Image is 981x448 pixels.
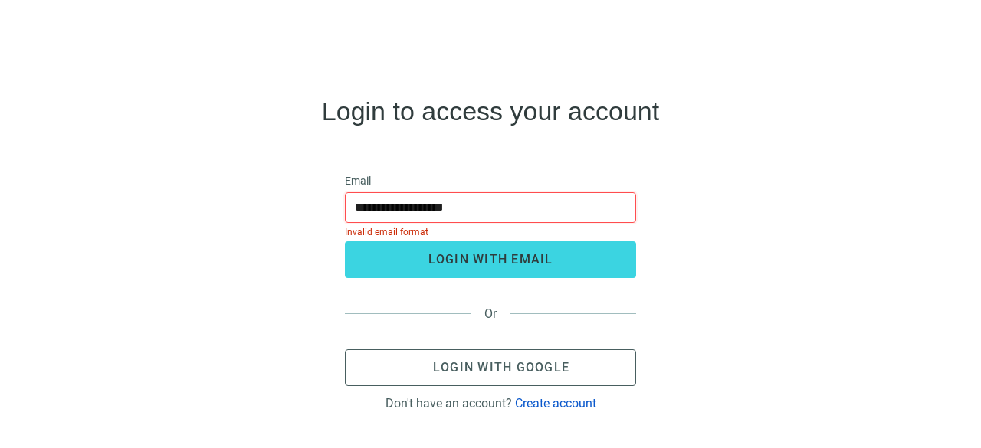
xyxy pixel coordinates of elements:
[471,306,510,321] span: Or
[345,349,636,386] button: Login with Google
[386,396,596,410] div: Don't have an account?
[345,172,371,189] span: Email
[345,227,428,237] span: Invalid email format
[515,396,596,410] a: Create account
[322,99,659,123] h4: Login to access your account
[433,360,569,374] span: Login with Google
[345,241,636,278] button: login with email
[428,252,553,267] span: login with email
